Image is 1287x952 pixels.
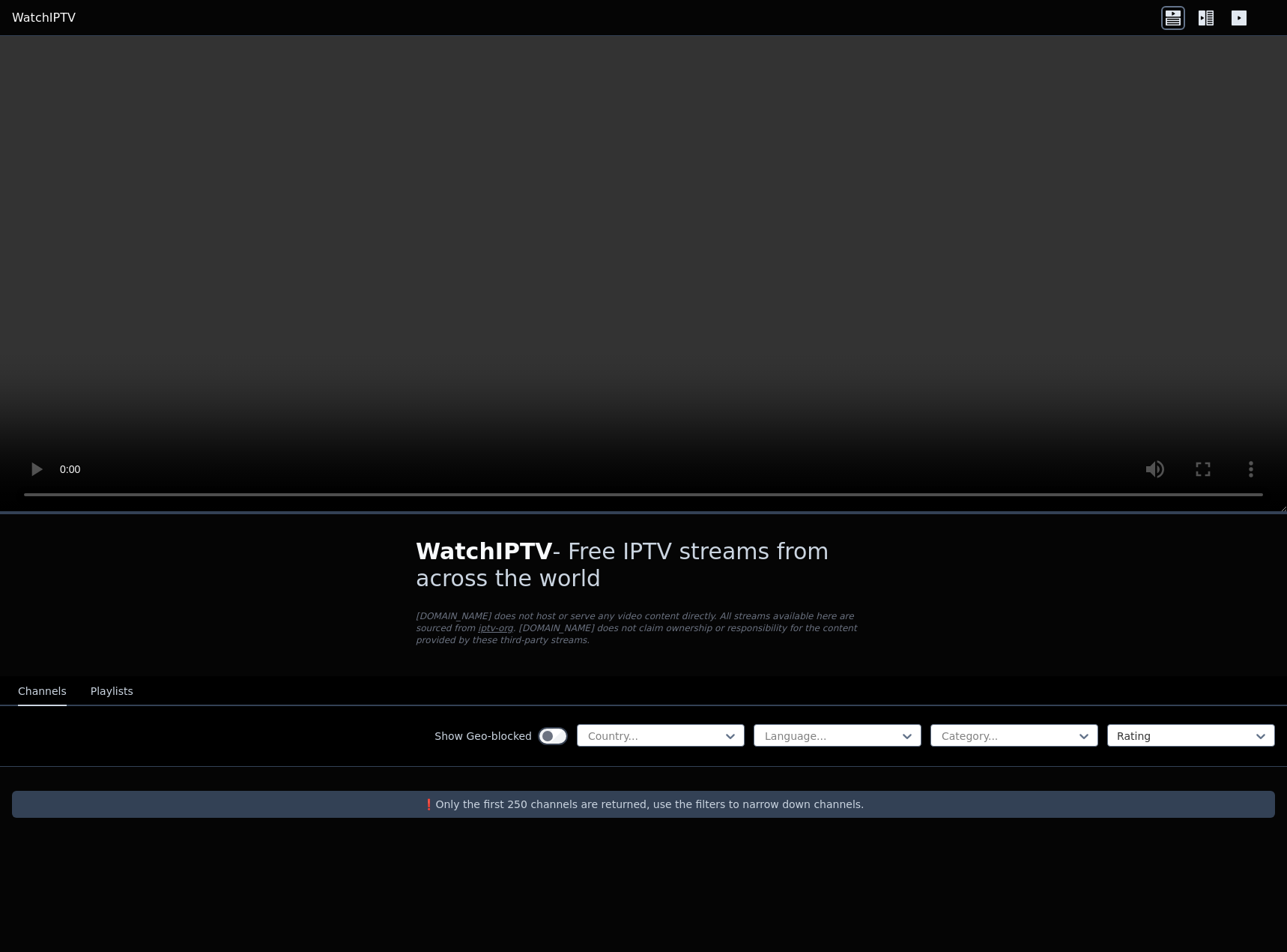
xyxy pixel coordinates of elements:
[416,610,871,646] p: [DOMAIN_NAME] does not host or serve any video content directly. All streams available here are s...
[18,678,67,706] button: Channels
[91,678,133,706] button: Playlists
[478,623,513,633] a: iptv-org
[12,9,76,27] a: WatchIPTV
[416,538,871,592] h1: - Free IPTV streams from across the world
[434,729,532,744] label: Show Geo-blocked
[416,538,553,564] span: WatchIPTV
[18,797,1269,812] p: ❗️Only the first 250 channels are returned, use the filters to narrow down channels.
